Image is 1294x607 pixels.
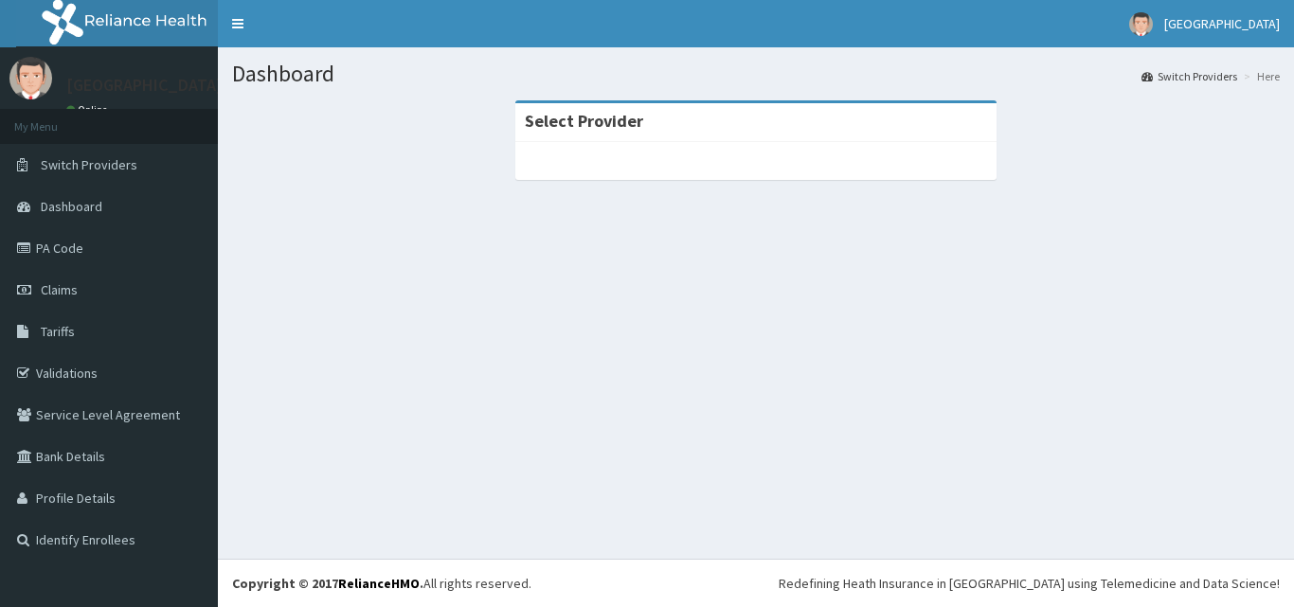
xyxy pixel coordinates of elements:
img: User Image [9,57,52,99]
strong: Copyright © 2017 . [232,575,423,592]
span: Claims [41,281,78,298]
strong: Select Provider [525,110,643,132]
a: Switch Providers [1141,68,1237,84]
p: [GEOGRAPHIC_DATA] [66,77,223,94]
img: User Image [1129,12,1153,36]
h1: Dashboard [232,62,1280,86]
span: Dashboard [41,198,102,215]
span: Switch Providers [41,156,137,173]
div: Redefining Heath Insurance in [GEOGRAPHIC_DATA] using Telemedicine and Data Science! [779,574,1280,593]
footer: All rights reserved. [218,559,1294,607]
span: [GEOGRAPHIC_DATA] [1164,15,1280,32]
a: RelianceHMO [338,575,420,592]
a: Online [66,103,112,116]
span: Tariffs [41,323,75,340]
li: Here [1239,68,1280,84]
